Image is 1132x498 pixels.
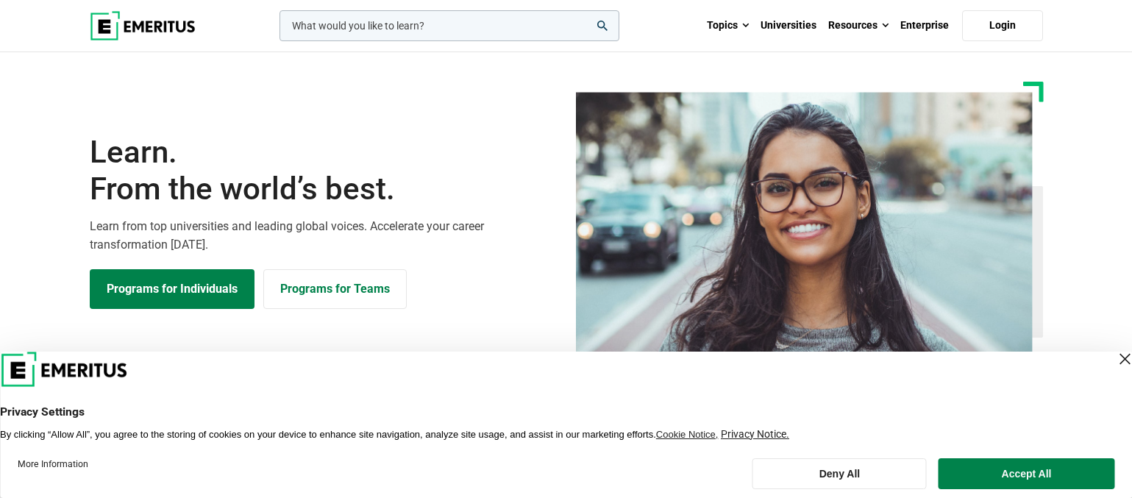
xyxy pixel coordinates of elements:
h1: Learn. [90,134,558,208]
a: Explore Programs [90,269,254,309]
a: Login [962,10,1043,41]
span: From the world’s best. [90,171,558,207]
a: Explore for Business [263,269,407,309]
p: Learn from top universities and leading global voices. Accelerate your career transformation [DATE]. [90,217,558,255]
input: woocommerce-product-search-field-0 [280,10,619,41]
img: Learn from the world's best [576,92,1033,362]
